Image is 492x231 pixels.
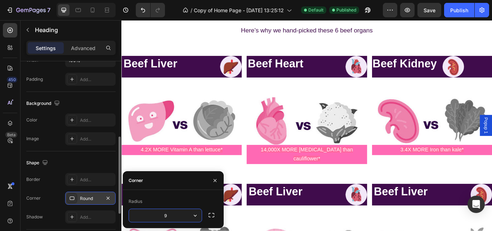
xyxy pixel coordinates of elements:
[26,214,43,220] div: Shadow
[71,44,95,52] p: Advanced
[22,148,118,155] span: 4.2X MORE Vitamin A than lettuce*
[162,148,270,165] span: 14,000X MORE [MEDICAL_DATA] than cauliflower*
[26,99,61,108] div: Background
[424,7,435,13] span: Save
[292,42,368,60] h2: Beef Kidney
[26,117,37,123] div: Color
[26,176,40,183] div: Border
[80,195,101,202] div: Round
[129,198,142,205] div: Radius
[26,195,41,201] div: Corner
[146,191,213,209] h2: Beef Liver
[129,209,202,222] input: Auto
[80,177,114,183] div: Add...
[5,132,17,138] div: Beta
[336,7,356,13] span: Published
[191,6,192,14] span: /
[146,42,213,60] h2: Beef Heart
[444,3,474,17] button: Publish
[136,3,165,17] div: Undo/Redo
[146,90,286,146] img: s2_nutrient_box_img2_new_format.png
[374,42,399,67] img: s2_nutrient_head_icon3.png
[115,42,140,67] img: s2_nutrient_head_icon1.png
[129,177,143,184] div: Corner
[3,3,54,17] button: 7
[450,6,468,14] div: Publish
[121,20,492,231] iframe: Design area
[194,6,284,14] span: Copy of Home Page - [DATE] 13:25:12
[417,3,441,17] button: Save
[261,191,286,216] img: s2_nutrient_head_icon2.png
[47,6,50,14] p: 7
[80,214,114,221] div: Add...
[407,191,432,216] img: s2_nutrient_head_icon3.png
[308,7,323,13] span: Default
[421,114,429,132] span: Popup 1
[26,76,43,83] div: Padding
[292,90,432,146] img: s2_nutrient_box_img3.jpg
[7,77,17,83] div: 450
[36,44,56,52] p: Settings
[292,191,359,209] h2: Beef Liver
[139,8,293,16] span: Here’s why we hand-picked these 6 beef organs
[80,117,114,124] div: Add...
[325,148,399,155] span: 3.4X MORE Iron than kale*
[115,191,140,216] img: s2_nutrient_head_icon1.png
[261,42,286,67] img: s2_nutrient_head_icon2.png
[26,158,49,168] div: Shape
[80,76,114,83] div: Add...
[468,196,485,213] div: Open Intercom Messenger
[26,136,39,142] div: Image
[80,136,114,142] div: Add...
[35,26,113,34] p: Heading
